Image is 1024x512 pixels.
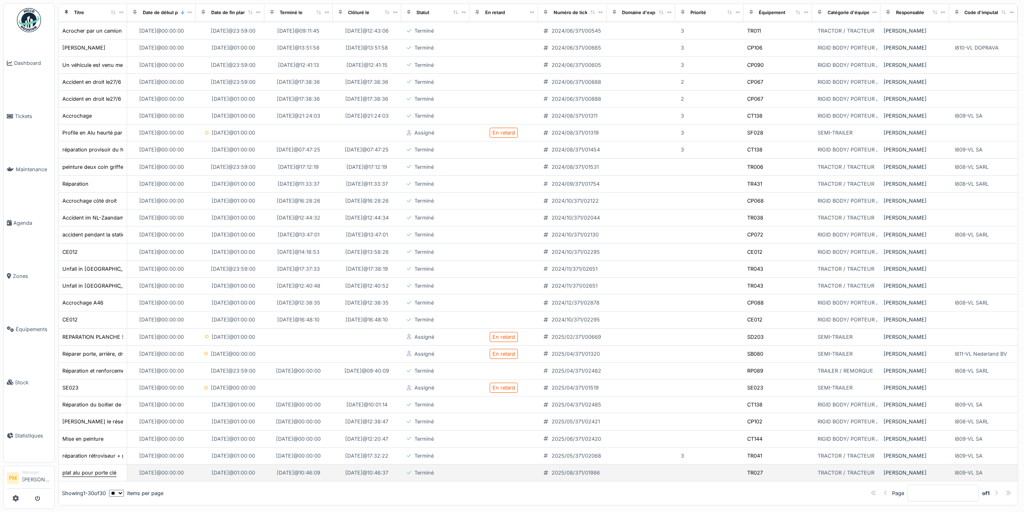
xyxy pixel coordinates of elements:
[747,146,762,153] div: CT138
[747,61,764,69] div: CP090
[62,316,78,323] div: CE012
[212,214,255,222] div: [DATE] @ 01:00:00
[414,282,434,290] div: Terminé
[414,350,434,358] div: Assigné
[955,146,983,153] div: I809-VL SA
[22,469,51,475] div: Manager
[884,299,946,307] div: [PERSON_NAME]
[552,112,598,120] div: 2024/08/371/01311
[16,325,51,333] span: Équipements
[552,418,600,425] div: 2025/05/371/02421
[884,435,946,443] div: [PERSON_NAME]
[896,9,924,16] div: Responsable
[211,367,255,375] div: [DATE] @ 23:59:00
[212,180,255,188] div: [DATE] @ 01:00:00
[211,9,255,16] div: Date de fin planifiée
[884,316,946,323] div: [PERSON_NAME]
[212,231,255,238] div: [DATE] @ 01:00:00
[15,432,51,439] span: Statistiques
[276,418,321,425] div: [DATE] @ 00:00:00
[681,129,684,137] div: 3
[276,401,321,408] div: [DATE] @ 00:00:00
[884,231,946,238] div: [PERSON_NAME]
[62,367,150,375] div: Réparation et renforcement du dolly
[485,9,505,16] div: En retard
[964,9,1005,16] div: Code d'imputation
[552,197,599,205] div: 2024/10/371/02122
[211,78,255,86] div: [DATE] @ 23:59:00
[414,435,434,443] div: Terminé
[492,384,515,392] div: En retard
[884,418,946,425] div: [PERSON_NAME]
[747,316,762,323] div: CE012
[277,299,320,307] div: [DATE] @ 12:38:35
[416,9,429,16] div: Statut
[818,61,901,69] div: RIGID BODY/ PORTEUR / CAMION
[62,95,121,103] div: Accident en droit le27/6
[139,78,184,86] div: [DATE] @ 00:00:00
[492,333,515,341] div: En retard
[139,435,184,443] div: [DATE] @ 00:00:00
[552,61,601,69] div: 2024/06/371/00605
[62,401,175,408] div: Réparation du boitier de commande du hayon
[884,61,946,69] div: [PERSON_NAME]
[414,78,434,86] div: Terminé
[759,9,785,16] div: Équipement
[818,129,853,137] div: SEMI-TRAILER
[681,112,684,120] div: 3
[4,196,54,249] a: Agenda
[278,61,319,69] div: [DATE] @ 12:41:13
[414,231,434,238] div: Terminé
[62,418,134,425] div: [PERSON_NAME] le réservoir
[139,61,184,69] div: [DATE] @ 00:00:00
[552,180,600,188] div: 2024/09/371/01754
[747,367,763,375] div: RP089
[955,180,989,188] div: I808-VL SARL
[955,112,983,120] div: I809-VL SA
[818,197,901,205] div: RIGID BODY/ PORTEUR / CAMION
[139,112,184,120] div: [DATE] @ 00:00:00
[62,299,103,307] div: Accrochage A46
[681,61,684,69] div: 3
[345,78,388,86] div: [DATE] @ 17:38:36
[4,37,54,90] a: Dashboard
[681,78,684,86] div: 2
[747,231,763,238] div: CP072
[818,350,853,358] div: SEMI-TRAILER
[62,163,163,171] div: peinture deux coin griffe gauche + droite
[884,214,946,222] div: [PERSON_NAME]
[139,180,184,188] div: [DATE] @ 00:00:00
[747,129,763,137] div: SF028
[747,78,763,86] div: CP067
[955,418,989,425] div: I808-VL SARL
[22,469,51,487] li: [PERSON_NAME]
[884,112,946,120] div: [PERSON_NAME]
[212,95,255,103] div: [DATE] @ 01:00:00
[552,95,601,103] div: 2024/06/371/00888
[747,95,763,103] div: CP067
[139,129,184,137] div: [DATE] @ 00:00:00
[139,214,184,222] div: [DATE] @ 00:00:00
[4,409,54,462] a: Statistiques
[414,401,434,408] div: Terminé
[818,163,874,171] div: TRACTOR / TRACTEUR
[414,248,434,256] div: Terminé
[346,316,388,323] div: [DATE] @ 16:48:10
[139,333,184,341] div: [DATE] @ 00:00:00
[4,303,54,356] a: Équipements
[552,282,598,290] div: 2024/11/371/02651
[211,27,255,35] div: [DATE] @ 23:59:00
[818,44,901,52] div: RIGID BODY/ PORTEUR / CAMION
[278,231,319,238] div: [DATE] @ 13:47:01
[7,469,51,489] a: PM Manager[PERSON_NAME]
[139,231,184,238] div: [DATE] @ 00:00:00
[414,112,434,120] div: Terminé
[345,146,389,153] div: [DATE] @ 07:47:25
[62,265,166,273] div: Unfall in [GEOGRAPHIC_DATA] am [DATE]
[884,197,946,205] div: [PERSON_NAME]
[62,146,136,153] div: réparation provisoir du hayon
[681,146,684,153] div: 3
[277,78,320,86] div: [DATE] @ 17:38:36
[552,401,601,408] div: 2025/04/371/02485
[747,214,763,222] div: TR038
